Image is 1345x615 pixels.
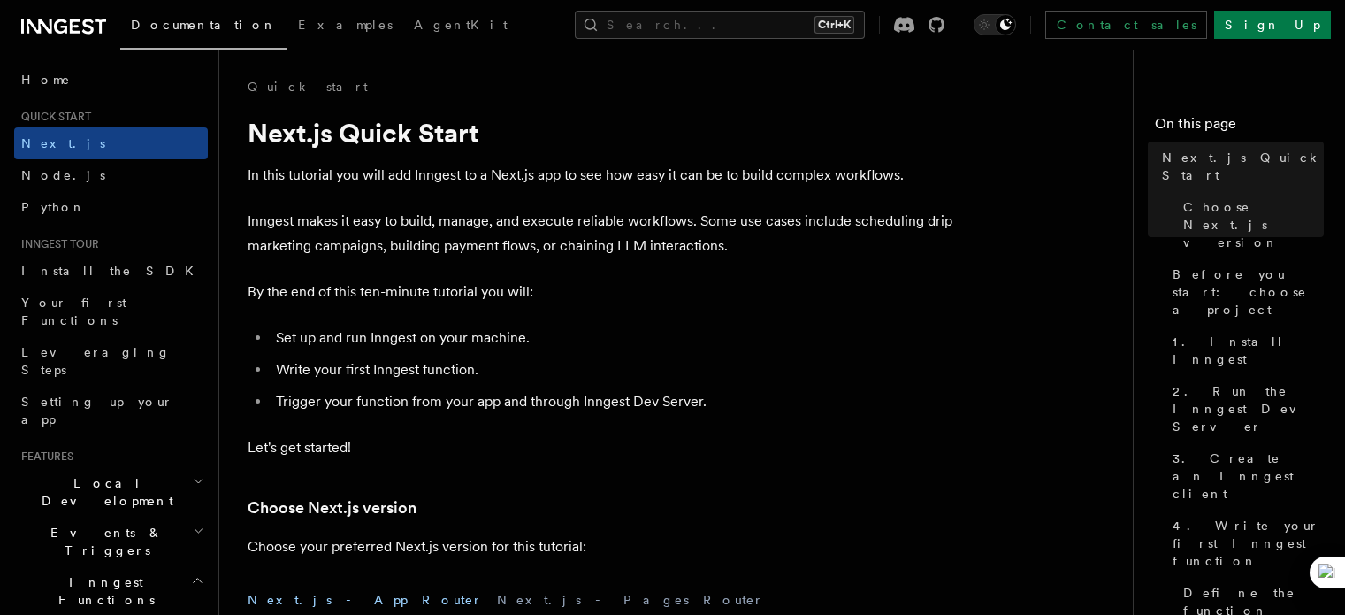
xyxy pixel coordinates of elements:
[248,534,955,559] p: Choose your preferred Next.js version for this tutorial:
[1165,326,1324,375] a: 1. Install Inngest
[14,159,208,191] a: Node.js
[248,435,955,460] p: Let's get started!
[1173,265,1324,319] span: Before you start: choose a project
[271,389,955,414] li: Trigger your function from your app and through Inngest Dev Server.
[298,18,393,32] span: Examples
[14,386,208,435] a: Setting up your app
[14,255,208,287] a: Install the SDK
[1165,510,1324,577] a: 4. Write your first Inngest function
[14,573,191,609] span: Inngest Functions
[21,264,204,278] span: Install the SDK
[21,296,126,327] span: Your first Functions
[248,280,955,304] p: By the end of this ten-minute tutorial you will:
[120,5,287,50] a: Documentation
[21,136,105,150] span: Next.js
[14,467,208,517] button: Local Development
[1173,450,1324,503] span: 3. Create an Inngest client
[1165,442,1324,510] a: 3. Create an Inngest client
[14,336,208,386] a: Leveraging Steps
[14,191,208,223] a: Python
[1173,333,1324,368] span: 1. Install Inngest
[14,237,99,251] span: Inngest tour
[21,200,86,214] span: Python
[271,357,955,382] li: Write your first Inngest function.
[131,18,277,32] span: Documentation
[403,5,518,48] a: AgentKit
[14,110,91,124] span: Quick start
[14,64,208,96] a: Home
[14,127,208,159] a: Next.js
[1045,11,1207,39] a: Contact sales
[271,326,955,350] li: Set up and run Inngest on your machine.
[1155,113,1324,142] h4: On this page
[1176,191,1324,258] a: Choose Next.js version
[1173,382,1324,435] span: 2. Run the Inngest Dev Server
[287,5,403,48] a: Examples
[21,168,105,182] span: Node.js
[248,496,416,520] a: Choose Next.js version
[248,117,955,149] h1: Next.js Quick Start
[575,11,865,39] button: Search...Ctrl+K
[1165,258,1324,326] a: Before you start: choose a project
[414,18,508,32] span: AgentKit
[21,71,71,88] span: Home
[1214,11,1331,39] a: Sign Up
[1183,198,1324,251] span: Choose Next.js version
[1173,517,1324,570] span: 4. Write your first Inngest function
[814,16,854,34] kbd: Ctrl+K
[14,450,73,464] span: Features
[1155,142,1324,191] a: Next.js Quick Start
[21,395,173,427] span: Setting up your app
[14,474,193,510] span: Local Development
[248,78,368,96] a: Quick start
[248,163,955,188] p: In this tutorial you will add Inngest to a Next.js app to see how easy it can be to build complex...
[14,524,193,559] span: Events & Triggers
[21,345,171,377] span: Leveraging Steps
[974,14,1016,35] button: Toggle dark mode
[14,287,208,336] a: Your first Functions
[248,209,955,258] p: Inngest makes it easy to build, manage, and execute reliable workflows. Some use cases include sc...
[1162,149,1324,184] span: Next.js Quick Start
[1165,375,1324,442] a: 2. Run the Inngest Dev Server
[14,517,208,566] button: Events & Triggers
